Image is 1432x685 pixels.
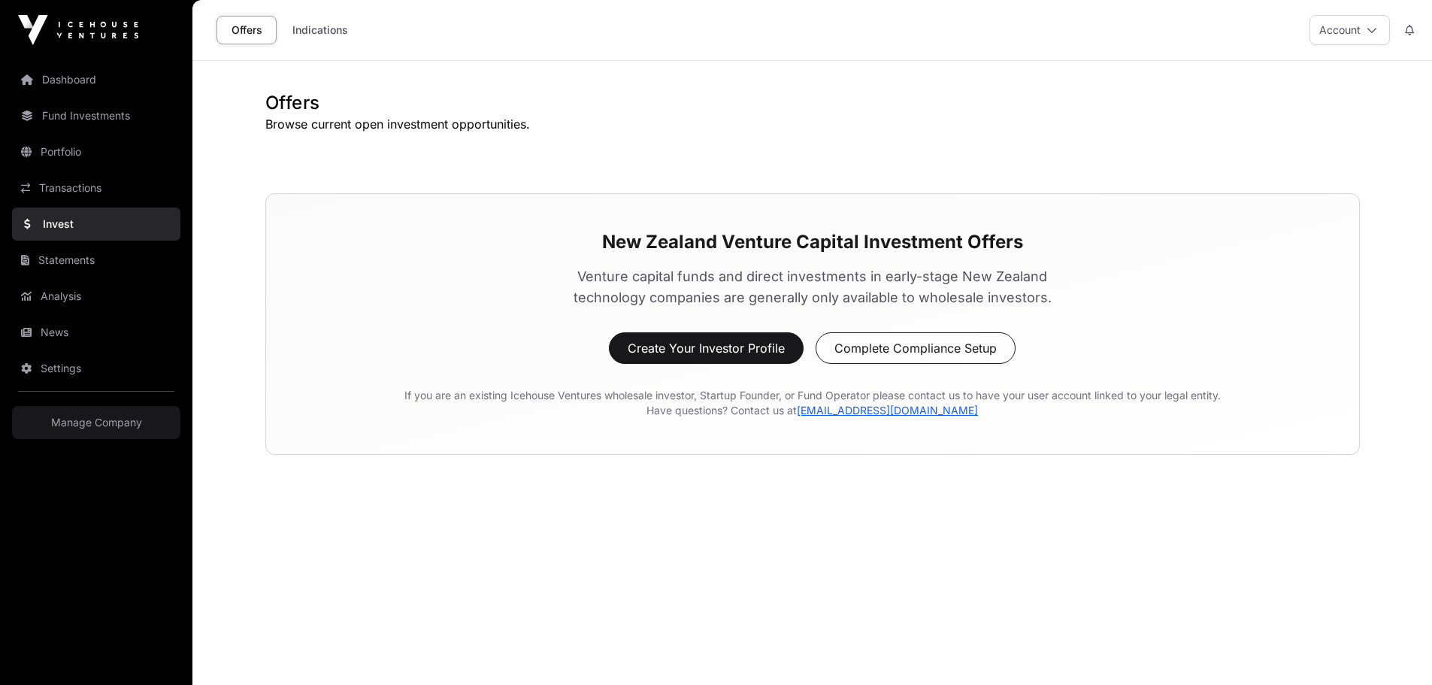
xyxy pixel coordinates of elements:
p: If you are an existing Icehouse Ventures wholesale investor, Startup Founder, or Fund Operator pl... [302,388,1323,418]
a: Transactions [12,171,180,205]
a: Statements [12,244,180,277]
img: Icehouse Ventures Logo [18,15,138,45]
a: Analysis [12,280,180,313]
a: Manage Company [12,406,180,439]
a: Settings [12,352,180,385]
button: Create Your Investor Profile [609,332,804,364]
h3: New Zealand Venture Capital Investment Offers [302,230,1323,254]
a: Portfolio [12,135,180,168]
a: [EMAIL_ADDRESS][DOMAIN_NAME] [797,404,978,417]
a: Dashboard [12,63,180,96]
a: Fund Investments [12,99,180,132]
a: Indications [283,16,358,44]
a: Invest [12,208,180,241]
p: Browse current open investment opportunities. [265,115,1360,133]
p: Venture capital funds and direct investments in early-stage New Zealand technology companies are ... [560,266,1065,308]
iframe: Chat Widget [1357,613,1432,685]
button: Account [1309,15,1390,45]
a: News [12,316,180,349]
h1: Offers [265,91,1360,115]
a: Offers [216,16,277,44]
button: Complete Compliance Setup [816,332,1016,364]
